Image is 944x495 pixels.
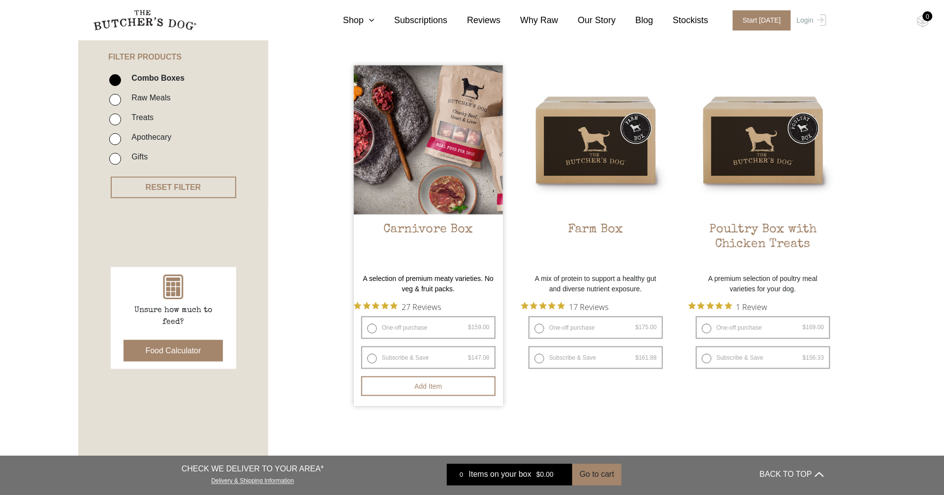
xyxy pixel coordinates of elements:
[803,354,806,361] span: $
[361,346,496,369] label: Subscribe & Save
[803,324,806,331] span: $
[468,324,489,331] bdi: 159.00
[572,464,622,486] button: Go to cart
[447,14,501,27] a: Reviews
[468,354,489,361] bdi: 147.08
[361,316,496,339] label: One-off purchase
[653,14,708,27] a: Stockists
[569,299,608,314] span: 17 Reviews
[689,65,838,269] a: Poultry Box with Chicken TreatsPoultry Box with Chicken Treats
[689,222,838,269] h2: Poultry Box with Chicken Treats
[689,299,768,314] button: Rated 5 out of 5 stars from 1 reviews. Jump to reviews.
[124,305,222,328] p: Unsure how much to feed?
[616,14,653,27] a: Blog
[794,10,826,31] a: Login
[736,299,768,314] span: 1 Review
[375,14,447,27] a: Subscriptions
[447,464,572,486] a: 0 Items on your box $0.00
[733,10,791,31] span: Start [DATE]
[354,222,503,269] h2: Carnivore Box
[211,475,294,485] a: Delivery & Shipping Information
[917,15,929,28] img: TBD_Cart-Empty.png
[501,14,558,27] a: Why Raw
[536,471,540,479] span: $
[635,324,657,331] bdi: 175.00
[111,177,236,198] button: RESET FILTER
[323,14,375,27] a: Shop
[529,316,663,339] label: One-off purchase
[521,222,670,269] h2: Farm Box
[536,471,554,479] bdi: 0.00
[696,346,830,369] label: Subscribe & Save
[182,463,324,475] p: CHECK WE DELIVER TO YOUR AREA*
[803,324,824,331] bdi: 169.00
[635,354,639,361] span: $
[923,11,933,21] div: 0
[361,376,496,396] button: Add item
[354,274,503,294] p: A selection of premium meaty varieties. No veg & fruit packs.
[529,346,663,369] label: Subscribe & Save
[468,324,472,331] span: $
[723,10,794,31] a: Start [DATE]
[126,150,148,163] label: Gifts
[402,299,441,314] span: 27 Reviews
[803,354,824,361] bdi: 156.33
[689,65,838,215] img: Poultry Box with Chicken Treats
[354,65,503,269] a: Carnivore Box
[689,274,838,294] p: A premium selection of poultry meal varieties for your dog.
[126,111,154,124] label: Treats
[124,340,223,362] button: Food Calculator
[454,470,469,480] div: 0
[635,324,639,331] span: $
[126,130,171,144] label: Apothecary
[696,316,830,339] label: One-off purchase
[354,299,441,314] button: Rated 4.9 out of 5 stars from 27 reviews. Jump to reviews.
[469,469,532,481] span: Items on your box
[521,274,670,294] p: A mix of protein to support a healthy gut and diverse nutrient exposure.
[126,91,170,104] label: Raw Meals
[126,71,185,85] label: Combo Boxes
[558,14,616,27] a: Our Story
[468,354,472,361] span: $
[760,463,824,487] button: BACK TO TOP
[521,65,670,215] img: Farm Box
[521,299,608,314] button: Rated 4.9 out of 5 stars from 17 reviews. Jump to reviews.
[635,354,657,361] bdi: 161.88
[521,65,670,269] a: Farm BoxFarm Box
